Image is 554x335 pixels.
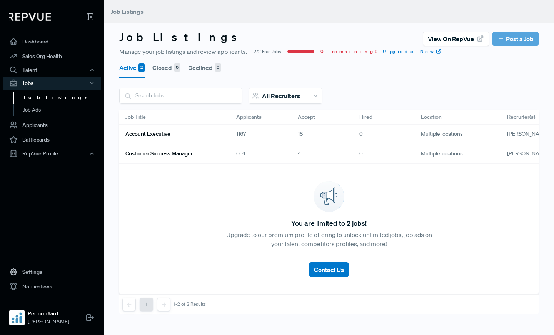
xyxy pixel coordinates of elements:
[309,256,349,277] a: Contact Us
[320,48,377,55] span: 0 remaining!
[119,47,247,56] span: Manage your job listings and review applicants.
[122,298,206,311] nav: pagination
[421,113,442,121] span: Location
[3,49,101,63] a: Sales Org Health
[152,57,180,78] button: Closed 0
[13,104,111,116] a: Job Ads
[230,144,292,164] div: 664
[122,298,136,311] button: Previous
[215,63,221,72] div: 0
[314,181,344,212] img: announcement
[3,77,101,90] button: Jobs
[415,144,501,164] div: Multiple locations
[291,218,367,228] span: You are limited to 2 jobs!
[3,132,101,147] a: Battlecards
[415,125,501,144] div: Multiple locations
[28,318,69,326] span: [PERSON_NAME]
[383,48,442,55] a: Upgrade Now
[254,48,281,55] span: 2/2 Free Jobs
[140,298,153,311] button: 1
[309,262,349,277] button: Contact Us
[3,147,101,160] button: RepVue Profile
[314,266,344,273] span: Contact Us
[9,13,51,21] img: RepVue
[125,128,218,141] a: Account Executive
[111,8,144,15] span: Job Listings
[138,63,145,72] div: 2
[428,34,474,43] span: View on RepVue
[3,279,101,294] a: Notifications
[3,300,101,329] a: PerformYardPerformYard[PERSON_NAME]
[353,125,415,144] div: 0
[13,92,111,104] a: Job Listings
[262,92,300,100] span: All Recruiters
[157,298,170,311] button: Next
[28,310,69,318] strong: PerformYard
[507,113,535,121] span: Recruiter(s)
[125,131,170,137] h6: Account Executive
[292,144,353,164] div: 4
[3,118,101,132] a: Applicants
[125,147,218,160] a: Customer Success Manager
[3,265,101,279] a: Settings
[119,57,145,78] button: Active 2
[298,113,315,121] span: Accept
[507,150,549,157] span: [PERSON_NAME]
[423,32,489,46] button: View on RepVue
[353,144,415,164] div: 0
[359,113,372,121] span: Hired
[125,113,146,121] span: Job Title
[230,125,292,144] div: 1167
[125,150,193,157] h6: Customer Success Manager
[119,31,244,44] h3: Job Listings
[174,302,206,307] div: 1-2 of 2 Results
[292,125,353,144] div: 18
[174,63,180,72] div: 0
[120,88,242,103] input: Search Jobs
[3,34,101,49] a: Dashboard
[236,113,262,121] span: Applicants
[188,57,221,78] button: Declined 0
[11,312,23,324] img: PerformYard
[3,63,101,77] button: Talent
[507,130,549,137] span: [PERSON_NAME]
[224,230,434,248] p: Upgrade to our premium profile offering to unlock unlimited jobs, job ads on your talent competit...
